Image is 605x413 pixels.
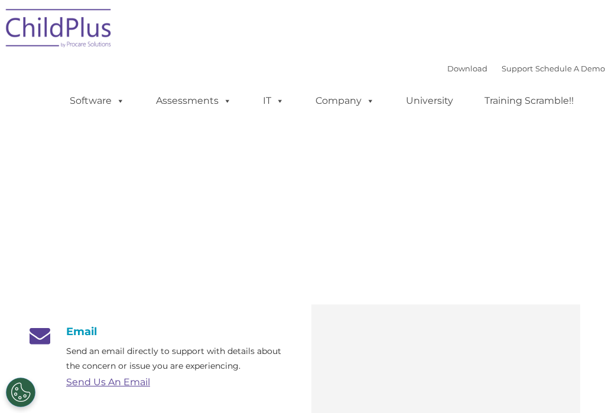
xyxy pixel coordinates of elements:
[447,64,605,73] font: |
[447,64,487,73] a: Download
[6,378,35,407] button: Cookies Settings
[66,344,294,373] p: Send an email directly to support with details about the concern or issue you are experiencing.
[394,89,465,113] a: University
[66,376,150,388] a: Send Us An Email
[473,89,586,113] a: Training Scramble!!
[251,89,296,113] a: IT
[25,325,294,338] h4: Email
[535,64,605,73] a: Schedule A Demo
[502,64,533,73] a: Support
[144,89,243,113] a: Assessments
[304,89,386,113] a: Company
[58,89,136,113] a: Software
